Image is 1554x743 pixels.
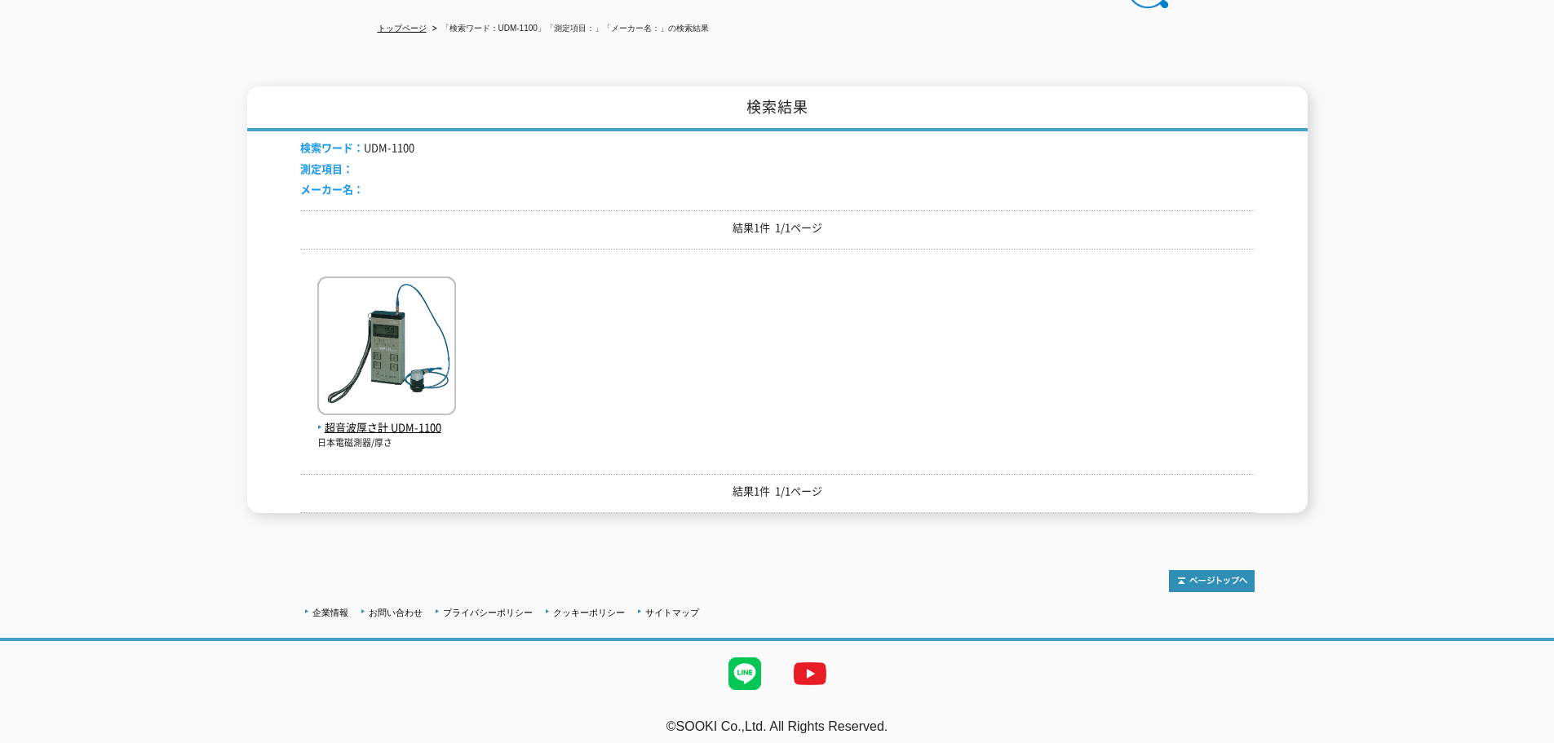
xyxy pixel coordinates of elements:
[317,436,456,450] p: 日本電磁測器/厚さ
[443,608,533,617] a: プライバシーポリシー
[317,419,456,436] span: 超音波厚さ計 UDM-1100
[317,276,456,419] img: UDM-1100
[300,161,353,176] span: 測定項目：
[247,86,1308,131] h1: 検索結果
[553,608,625,617] a: クッキーポリシー
[712,641,777,706] img: LINE
[429,20,709,38] li: 「検索ワード：UDM-1100」「測定項目：」「メーカー名：」の検索結果
[300,139,364,155] span: 検索ワード：
[645,608,699,617] a: サイトマップ
[317,402,456,436] a: 超音波厚さ計 UDM-1100
[1169,570,1255,592] img: トップページへ
[300,139,414,157] li: UDM-1100
[378,24,427,33] a: トップページ
[312,608,348,617] a: 企業情報
[300,181,364,197] span: メーカー名：
[369,608,423,617] a: お問い合わせ
[300,483,1255,500] p: 結果1件 1/1ページ
[300,219,1255,237] p: 結果1件 1/1ページ
[777,641,843,706] img: YouTube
